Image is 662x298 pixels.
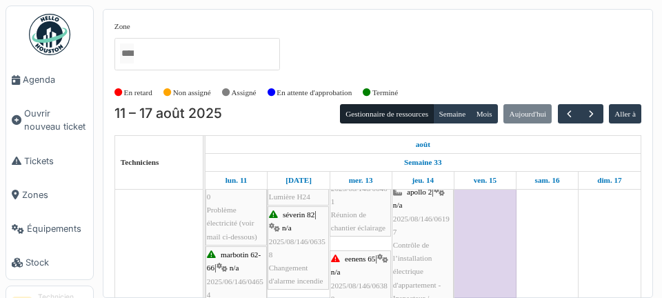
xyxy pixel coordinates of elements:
[222,172,251,189] a: 11 août 2025
[503,104,552,123] button: Aujourd'hui
[470,104,498,123] button: Mois
[22,188,88,201] span: Zones
[331,155,390,235] div: |
[470,172,501,189] a: 15 août 2025
[24,107,88,133] span: Ouvrir nouveau ticket
[401,154,445,171] a: Semaine 33
[27,222,88,235] span: Équipements
[173,87,211,99] label: Non assigné
[6,97,93,143] a: Ouvrir nouveau ticket
[114,106,222,122] h2: 11 – 17 août 2025
[331,210,385,232] span: Réunion de chantier éclairage
[114,21,130,32] label: Zone
[558,104,581,124] button: Précédent
[331,184,388,206] span: 2025/08/146/06401
[433,104,471,123] button: Semaine
[594,172,625,189] a: 17 août 2025
[207,179,263,201] span: 2025/08/146/06280
[277,87,352,99] label: En attente d'approbation
[372,87,398,99] label: Terminé
[207,137,265,244] div: |
[340,104,434,123] button: Gestionnaire de ressources
[283,210,314,219] span: séverin 82
[282,223,292,232] span: n/a
[269,192,310,201] span: Lumière H24
[282,172,315,189] a: 12 août 2025
[345,255,375,263] span: eenens 65
[269,237,325,259] span: 2025/08/146/06358
[412,136,434,153] a: 11 août 2025
[6,246,93,279] a: Stock
[532,172,563,189] a: 16 août 2025
[407,188,432,196] span: apollo 2
[24,155,88,168] span: Tickets
[124,87,152,99] label: En retard
[6,144,93,178] a: Tickets
[6,178,93,212] a: Zones
[393,201,403,209] span: n/a
[269,264,323,285] span: Changement d'alarme incendie
[29,14,70,55] img: Badge_color-CXgf-gQk.svg
[207,206,257,240] span: Problème électricité (voir mail ci-dessous)
[393,215,450,236] span: 2025/08/146/06197
[269,208,328,288] div: |
[345,172,377,189] a: 13 août 2025
[26,256,88,269] span: Stock
[580,104,603,124] button: Suivant
[121,158,159,166] span: Techniciens
[230,264,239,272] span: n/a
[120,43,134,63] input: Tous
[232,87,257,99] label: Assigné
[609,104,641,123] button: Aller à
[23,73,88,86] span: Agenda
[207,250,261,272] span: marbotin 62-66
[331,268,341,276] span: n/a
[408,172,437,189] a: 14 août 2025
[6,212,93,246] a: Équipements
[6,63,93,97] a: Agenda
